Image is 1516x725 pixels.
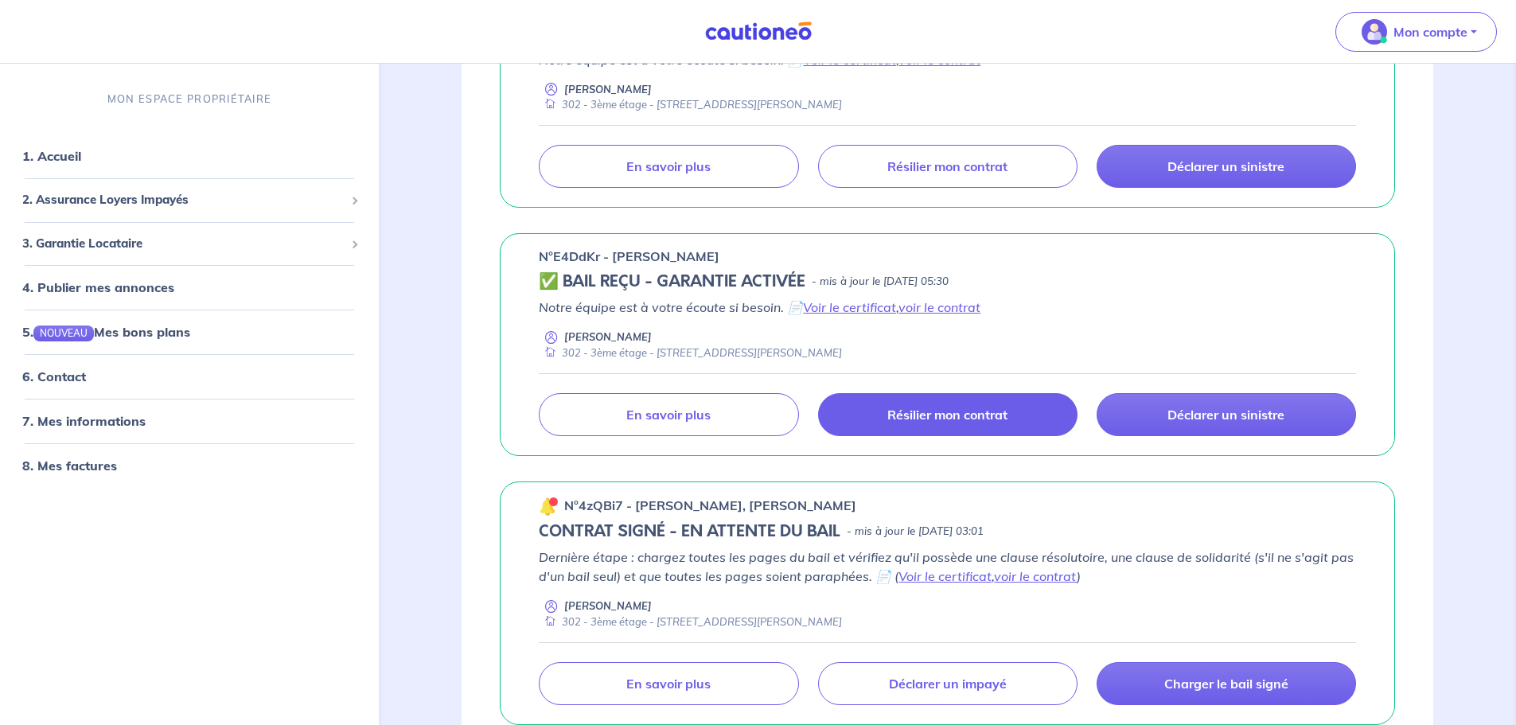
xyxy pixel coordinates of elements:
p: En savoir plus [626,158,711,174]
p: Mon compte [1393,22,1467,41]
a: En savoir plus [539,393,798,436]
p: Déclarer un impayé [889,676,1007,692]
a: Voir le certificat [803,52,896,68]
div: 5.NOUVEAUMes bons plans [6,316,372,348]
div: 302 - 3ème étage - [STREET_ADDRESS][PERSON_NAME] [539,614,842,630]
a: 1. Accueil [22,148,81,164]
div: 7. Mes informations [6,405,372,437]
a: 5.NOUVEAUMes bons plans [22,324,190,340]
h5: ✅ BAIL REÇU - GARANTIE ACTIVÉE [539,272,805,291]
div: state: CONTRACT-SIGNED, Context: NEW,MAYBE-CERTIFICATE,RELATIONSHIP,LESSOR-DOCUMENTS [539,522,1356,541]
p: [PERSON_NAME] [564,598,652,614]
a: Résilier mon contrat [818,145,1078,188]
p: Résilier mon contrat [887,407,1007,423]
a: 8. Mes factures [22,458,117,474]
a: voir le contrat [994,568,1077,584]
img: illu_account_valid_menu.svg [1362,19,1387,45]
p: - mis à jour le [DATE] 03:01 [847,524,984,540]
div: 1. Accueil [6,140,372,172]
a: voir le contrat [898,52,980,68]
div: 8. Mes factures [6,450,372,481]
h5: CONTRAT SIGNÉ - EN ATTENTE DU BAIL [539,522,840,541]
a: Déclarer un sinistre [1097,145,1356,188]
a: Voir le certificat [803,299,896,315]
a: Déclarer un impayé [818,662,1078,705]
p: [PERSON_NAME] [564,82,652,97]
img: 🔔 [539,497,558,516]
div: 302 - 3ème étage - [STREET_ADDRESS][PERSON_NAME] [539,345,842,361]
div: 4. Publier mes annonces [6,271,372,303]
p: En savoir plus [626,676,711,692]
a: 7. Mes informations [22,413,146,429]
div: 2. Assurance Loyers Impayés [6,185,372,216]
a: En savoir plus [539,662,798,705]
a: Résilier mon contrat [818,393,1078,436]
div: 6. Contact [6,361,372,392]
a: Voir le certificat [898,568,992,584]
a: En savoir plus [539,145,798,188]
p: Déclarer un sinistre [1167,407,1284,423]
div: state: CONTRACT-VALIDATED, Context: NEW,MAYBE-CERTIFICATE,ALONE,LESSOR-DOCUMENTS [539,272,1356,291]
div: 302 - 3ème étage - [STREET_ADDRESS][PERSON_NAME] [539,97,842,112]
p: [PERSON_NAME] [564,329,652,345]
a: Déclarer un sinistre [1097,393,1356,436]
p: MON ESPACE PROPRIÉTAIRE [107,92,271,107]
a: 4. Publier mes annonces [22,279,174,295]
img: Cautioneo [699,21,818,41]
button: illu_account_valid_menu.svgMon compte [1335,12,1497,52]
span: 2. Assurance Loyers Impayés [22,191,345,209]
a: 6. Contact [22,368,86,384]
a: voir le contrat [898,299,980,315]
p: Charger le bail signé [1164,676,1288,692]
p: Déclarer un sinistre [1167,158,1284,174]
p: En savoir plus [626,407,711,423]
p: Notre équipe est à votre écoute si besoin. 📄 , [539,298,1356,317]
span: 3. Garantie Locataire [22,235,345,253]
p: Résilier mon contrat [887,158,1007,174]
p: Dernière étape : chargez toutes les pages du bail et vérifiez qu'il possède une clause résolutoir... [539,548,1356,586]
p: n°4zQBi7 - [PERSON_NAME], [PERSON_NAME] [564,496,856,515]
p: n°E4DdKr - [PERSON_NAME] [539,247,719,266]
p: - mis à jour le [DATE] 05:30 [812,274,949,290]
div: 3. Garantie Locataire [6,228,372,259]
a: Charger le bail signé [1097,662,1356,705]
